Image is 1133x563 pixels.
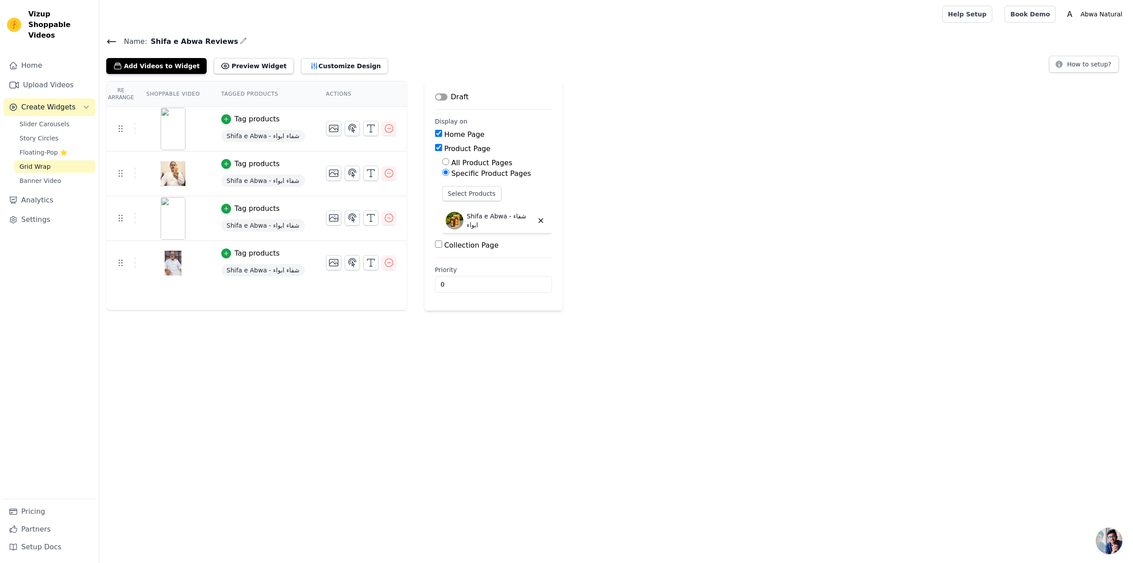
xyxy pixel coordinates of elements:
button: Change Thumbnail [326,210,341,225]
a: Banner Video [14,175,95,187]
button: How to setup? [1049,56,1119,73]
a: Upload Videos [4,76,95,94]
div: Open chat [1096,528,1122,554]
span: Create Widgets [21,102,76,113]
button: Tag products [221,248,280,259]
label: Priority [435,265,552,274]
div: Edit Name [240,35,247,47]
span: Name: [117,36,147,47]
span: Shifa e Abwa - شفاء ابواء [221,219,305,232]
p: Shifa e Abwa - شفاء ابواء [467,212,533,229]
button: Preview Widget [214,58,293,74]
th: Re Arrange [106,82,135,107]
label: Home Page [444,130,485,139]
img: Shifa e Abwa - شفاء ابواء [446,212,463,229]
span: Shifa e Abwa Reviews [147,36,238,47]
label: Specific Product Pages [451,169,531,178]
span: Shifa e Abwa - شفاء ابواء [221,264,305,276]
label: Product Page [444,144,491,153]
a: Help Setup [942,6,992,23]
a: How to setup? [1049,62,1119,70]
label: All Product Pages [451,159,513,167]
a: Floating-Pop ⭐ [14,146,95,159]
span: Shifa e Abwa - شفاء ابواء [221,130,305,142]
button: Tag products [221,159,280,169]
button: Select Products [442,186,501,201]
p: Draft [451,92,469,102]
button: Customize Design [301,58,388,74]
a: Grid Wrap [14,160,95,173]
span: Shifa e Abwa - شفاء ابواء [221,175,305,187]
button: Create Widgets [4,98,95,116]
text: A [1067,10,1072,19]
th: Tagged Products [211,82,316,107]
span: Banner Video [19,176,61,185]
th: Actions [316,82,407,107]
button: Add Videos to Widget [106,58,207,74]
span: Floating-Pop ⭐ [19,148,67,157]
span: Slider Carousels [19,120,69,128]
a: Pricing [4,503,95,520]
div: Tag products [235,114,280,124]
a: Book Demo [1005,6,1056,23]
button: Change Thumbnail [326,166,341,181]
a: Home [4,57,95,74]
legend: Display on [435,117,468,126]
a: Analytics [4,191,95,209]
p: Abwa Natural [1077,6,1126,22]
a: Setup Docs [4,538,95,556]
a: Partners [4,520,95,538]
button: Tag products [221,203,280,214]
th: Shoppable Video [135,82,210,107]
a: Settings [4,211,95,229]
button: Delete widget [533,213,548,228]
div: Tag products [235,248,280,259]
img: vizup-images-80cf.png [161,197,185,240]
img: vizup-images-edef.png [161,108,185,150]
img: vizup-images-2624.png [161,242,185,284]
div: Tag products [235,159,280,169]
button: Tag products [221,114,280,124]
img: vizup-images-c4a6.png [161,152,185,195]
span: Story Circles [19,134,58,143]
a: Slider Carousels [14,118,95,130]
label: Collection Page [444,241,499,249]
button: A Abwa Natural [1063,6,1126,22]
button: Change Thumbnail [326,121,341,136]
button: Change Thumbnail [326,255,341,270]
div: Tag products [235,203,280,214]
img: Vizup [7,18,21,32]
a: Story Circles [14,132,95,144]
span: Grid Wrap [19,162,50,171]
span: Vizup Shoppable Videos [28,9,92,41]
